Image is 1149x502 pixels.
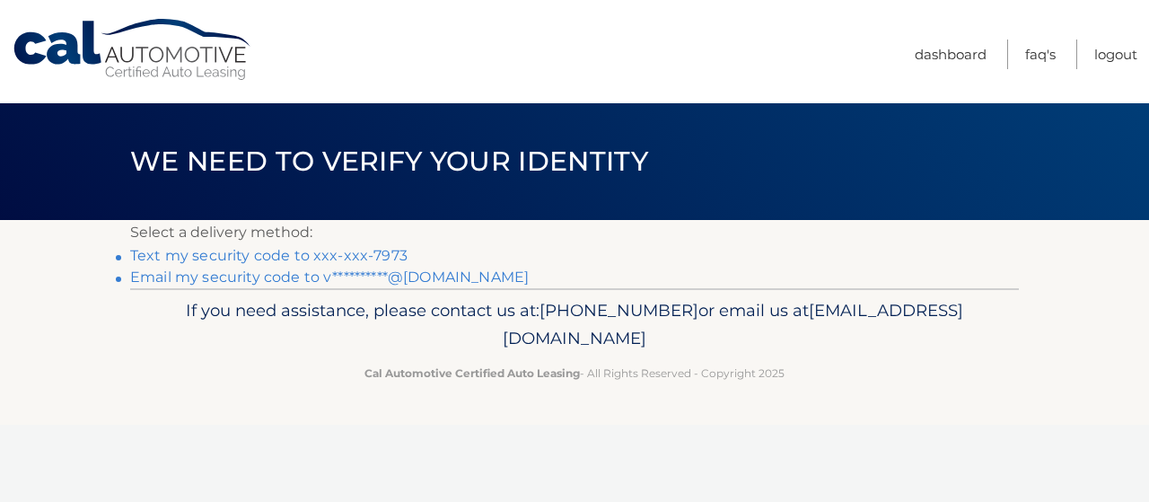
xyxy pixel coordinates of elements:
[915,40,987,69] a: Dashboard
[130,220,1019,245] p: Select a delivery method:
[130,145,648,178] span: We need to verify your identity
[364,366,580,380] strong: Cal Automotive Certified Auto Leasing
[12,18,254,82] a: Cal Automotive
[130,247,408,264] a: Text my security code to xxx-xxx-7973
[142,296,1007,354] p: If you need assistance, please contact us at: or email us at
[142,364,1007,383] p: - All Rights Reserved - Copyright 2025
[1025,40,1056,69] a: FAQ's
[130,269,529,286] a: Email my security code to v**********@[DOMAIN_NAME]
[539,300,698,321] span: [PHONE_NUMBER]
[1094,40,1137,69] a: Logout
